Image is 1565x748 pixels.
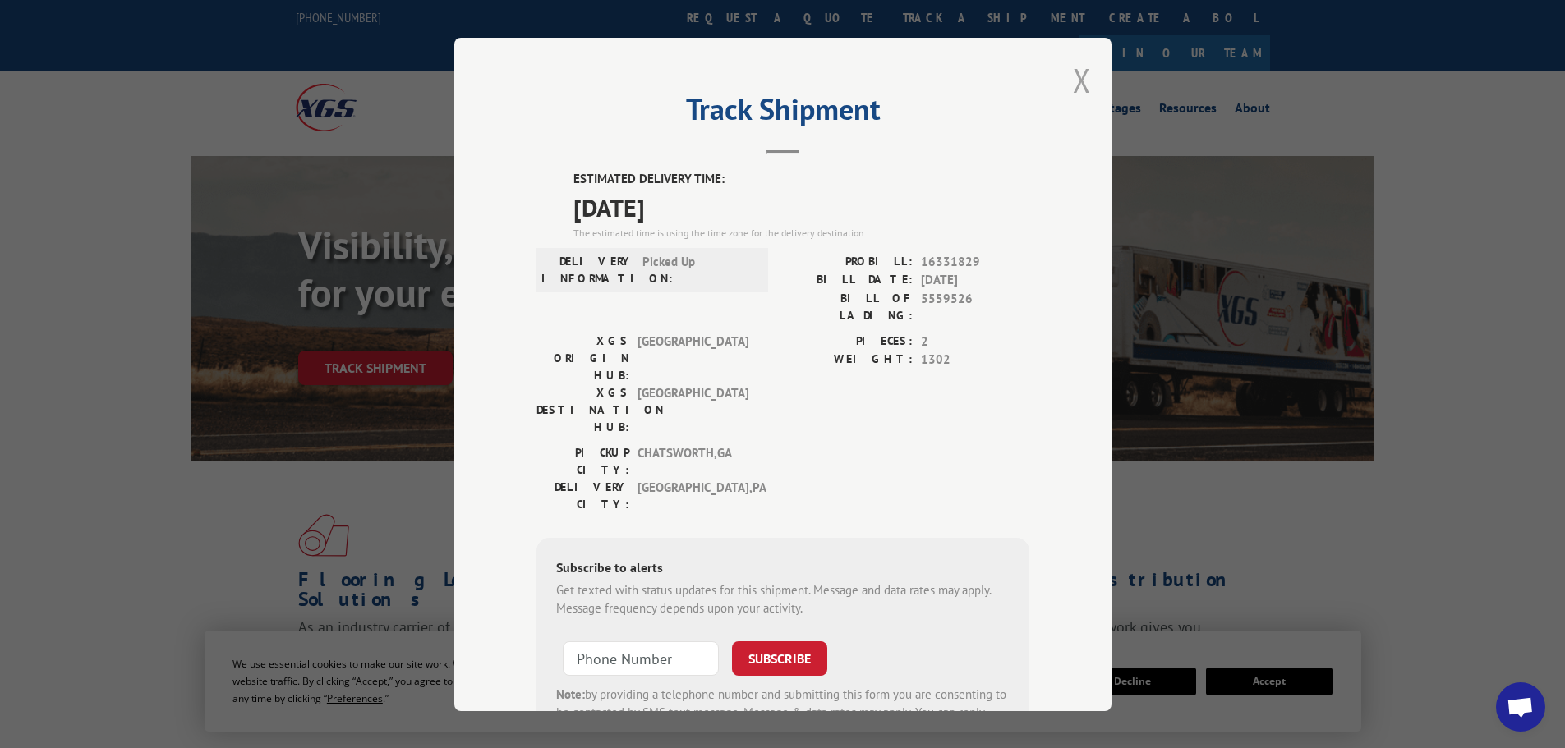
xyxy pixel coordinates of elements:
[921,332,1029,351] span: 2
[556,581,1010,617] div: Get texted with status updates for this shipment. Message and data rates may apply. Message frequ...
[536,383,629,435] label: XGS DESTINATION HUB:
[1073,58,1091,102] button: Close modal
[556,685,1010,741] div: by providing a telephone number and submitting this form you are consenting to be contacted by SM...
[783,289,913,324] label: BILL OF LADING:
[556,686,585,701] strong: Note:
[1496,682,1545,732] div: Open chat
[541,252,634,287] label: DELIVERY INFORMATION:
[563,640,719,675] input: Phone Number
[921,271,1029,290] span: [DATE]
[783,252,913,271] label: PROBILL:
[536,98,1029,129] h2: Track Shipment
[536,332,629,383] label: XGS ORIGIN HUB:
[573,170,1029,189] label: ESTIMATED DELIVERY TIME:
[573,225,1029,240] div: The estimated time is using the time zone for the delivery destination.
[921,351,1029,369] span: 1302
[638,383,748,435] span: [GEOGRAPHIC_DATA]
[573,188,1029,225] span: [DATE]
[536,478,629,512] label: DELIVERY CITY:
[783,351,913,369] label: WEIGHT:
[536,443,629,478] label: PICKUP CITY:
[921,289,1029,324] span: 5559526
[638,443,748,478] span: CHATSWORTH , GA
[556,557,1010,581] div: Subscribe to alerts
[783,271,913,290] label: BILL DATE:
[921,252,1029,271] span: 16331829
[783,332,913,351] label: PIECES:
[638,332,748,383] span: [GEOGRAPHIC_DATA]
[732,640,827,675] button: SUBSCRIBE
[642,252,753,287] span: Picked Up
[638,478,748,512] span: [GEOGRAPHIC_DATA] , PA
